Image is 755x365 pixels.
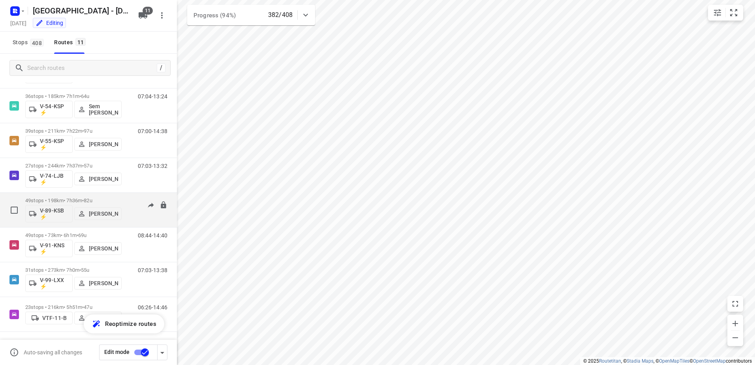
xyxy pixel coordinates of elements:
[25,205,73,222] button: V-89-KSB ⚡
[158,347,167,357] div: Driver app settings
[138,267,167,273] p: 07:03-13:38
[25,93,122,99] p: 36 stops • 185km • 7h1m
[40,277,69,290] p: V-99-LXX ⚡
[25,163,122,169] p: 27 stops • 244km • 7h37m
[160,201,167,210] button: Lock route
[40,138,69,151] p: V-55-KSP ⚡
[27,62,157,74] input: Search routes
[693,358,726,364] a: OpenStreetMap
[143,198,159,213] button: Send to driver
[138,128,167,134] p: 07:00-14:38
[74,242,122,255] button: [PERSON_NAME]
[89,176,118,182] p: [PERSON_NAME]
[138,163,167,169] p: 07:03-13:32
[25,312,73,324] button: VTF-11-B
[138,304,167,310] p: 06:26-14:46
[659,358,689,364] a: OpenMapTiles
[25,128,122,134] p: 39 stops • 211km • 7h22m
[7,19,30,28] h5: Project date
[75,38,86,46] span: 11
[84,128,92,134] span: 97u
[268,10,293,20] p: 382/408
[42,315,67,321] p: VTF-11-B
[193,12,236,19] span: Progress (94%)
[89,103,118,116] p: Sem [PERSON_NAME]
[25,304,122,310] p: 23 stops • 216km • 5h51m
[36,19,63,27] div: You are currently in edit mode.
[710,5,725,21] button: Map settings
[30,4,132,17] h5: Rename
[79,93,81,99] span: •
[25,232,122,238] p: 49 stops • 73km • 6h1m
[74,101,122,118] button: Sem [PERSON_NAME]
[583,358,752,364] li: © 2025 , © , © © contributors
[84,198,92,203] span: 82u
[25,198,122,203] p: 49 stops • 198km • 7h36m
[6,202,22,218] span: Select
[89,315,118,321] p: [PERSON_NAME]
[78,232,86,238] span: 69u
[13,38,46,47] span: Stops
[25,135,73,153] button: V-55-KSP ⚡
[74,207,122,220] button: [PERSON_NAME]
[79,267,81,273] span: •
[25,170,73,188] button: V-74-LJB ⚡
[74,173,122,185] button: [PERSON_NAME]
[74,277,122,290] button: [PERSON_NAME]
[157,64,165,72] div: /
[84,163,92,169] span: 57u
[74,312,122,324] button: [PERSON_NAME]
[627,358,654,364] a: Stadia Maps
[25,101,73,118] button: V-54-KSP ⚡
[104,349,130,355] span: Edit mode
[89,141,118,147] p: [PERSON_NAME]
[54,38,88,47] div: Routes
[25,240,73,257] button: V-91-KNS ⚡
[40,207,69,220] p: V-89-KSB ⚡
[154,8,170,23] button: More
[599,358,621,364] a: Routetitan
[25,275,73,292] button: V-99-LXX ⚡
[24,349,82,356] p: Auto-saving all changes
[135,8,151,23] button: 11
[40,242,69,255] p: V-91-KNS ⚡
[138,93,167,100] p: 07:04-13:24
[187,5,315,25] div: Progress (94%)382/408
[138,232,167,239] p: 08:44-14:40
[89,280,118,286] p: [PERSON_NAME]
[81,267,89,273] span: 55u
[25,267,122,273] p: 31 stops • 273km • 7h0m
[726,5,742,21] button: Fit zoom
[30,39,44,47] span: 408
[81,93,89,99] span: 64u
[40,173,69,185] p: V-74-LJB ⚡
[89,211,118,217] p: [PERSON_NAME]
[82,198,84,203] span: •
[84,314,164,333] button: Reoptimize routes
[84,304,92,310] span: 47u
[82,304,84,310] span: •
[82,163,84,169] span: •
[40,103,69,116] p: V-54-KSP ⚡
[143,7,153,15] span: 11
[77,232,78,238] span: •
[89,245,118,252] p: [PERSON_NAME]
[82,128,84,134] span: •
[708,5,743,21] div: small contained button group
[105,319,156,329] span: Reoptimize routes
[74,138,122,151] button: [PERSON_NAME]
